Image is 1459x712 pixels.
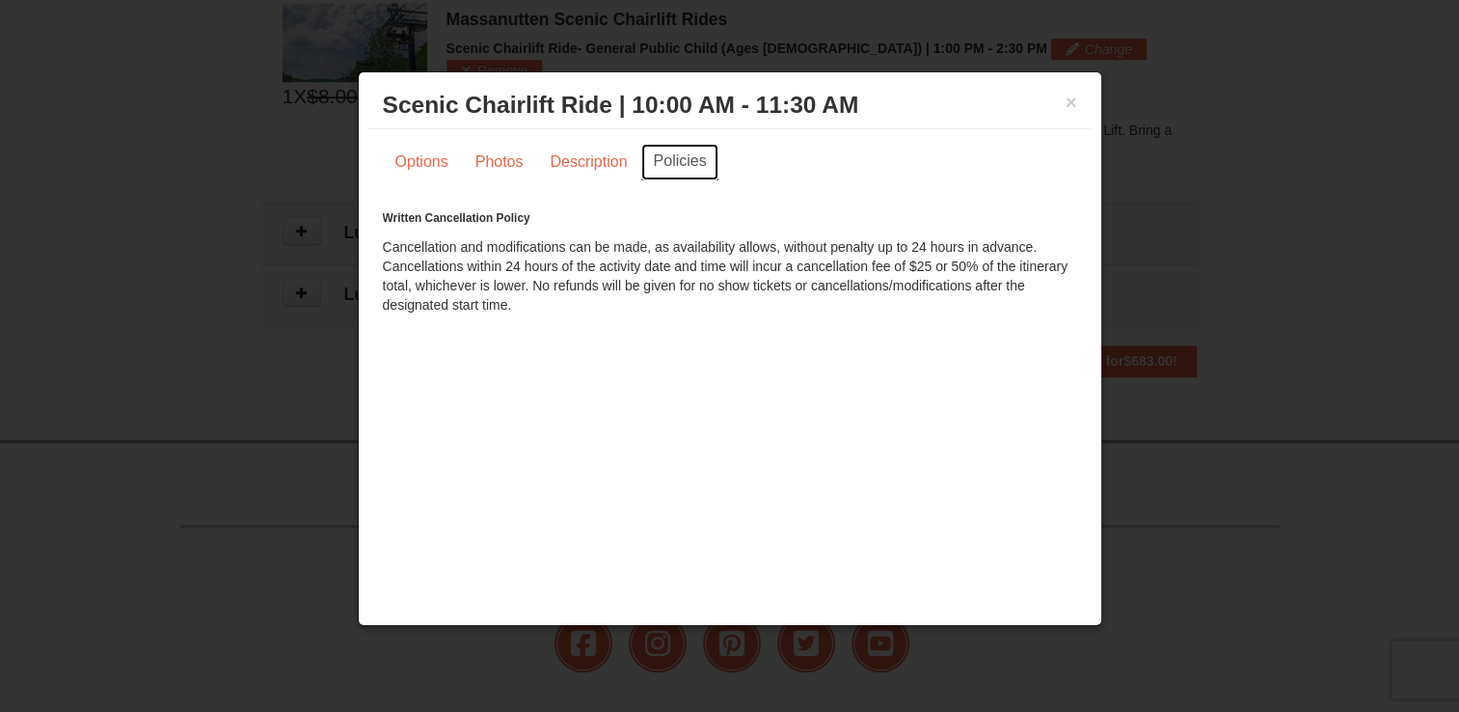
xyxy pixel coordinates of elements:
[1066,93,1077,112] button: ×
[537,144,639,180] a: Description
[383,208,1077,315] div: Cancellation and modifications can be made, as availability allows, without penalty up to 24 hour...
[383,208,1077,228] h6: Written Cancellation Policy
[641,144,717,180] a: Policies
[383,92,859,118] span: Scenic Chairlift Ride | 10:00 AM - 11:30 AM
[463,144,536,180] a: Photos
[383,144,461,180] a: Options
